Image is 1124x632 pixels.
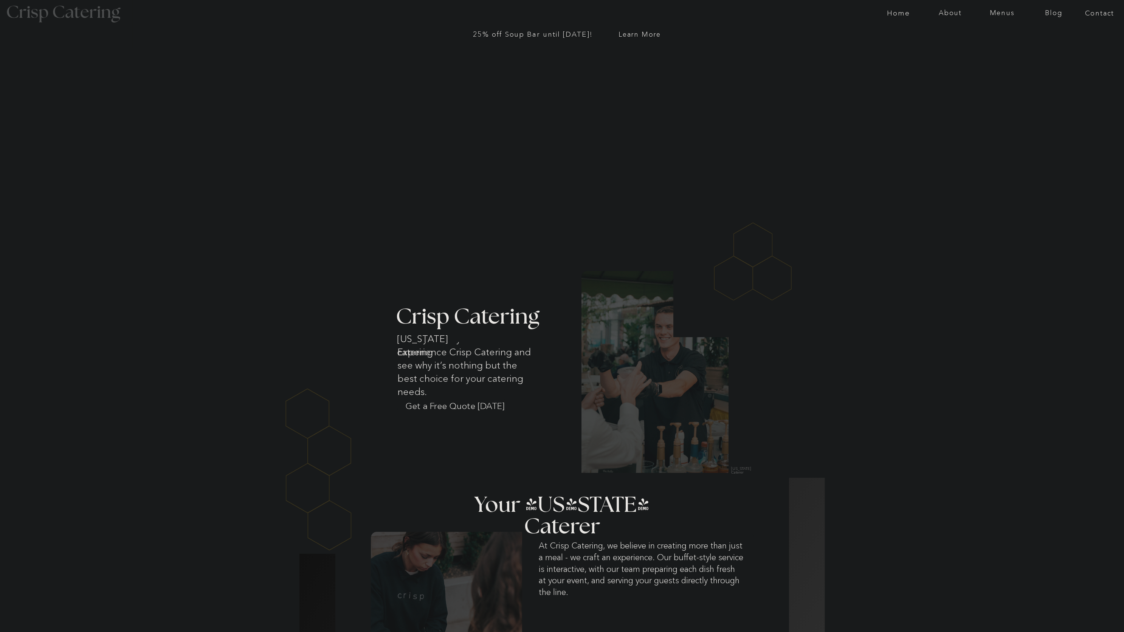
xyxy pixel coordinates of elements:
[601,31,679,39] a: Learn More
[731,467,755,471] h2: [US_STATE] Caterer
[924,9,976,17] a: About
[396,306,559,328] h3: Crisp Catering
[539,540,744,612] p: At Crisp Catering, we believe in creating more than just a meal - we craft an experience. Our buf...
[397,332,535,380] p: done your way. Experience Crisp Catering and see why it’s nothing but the best choice for your ca...
[405,400,505,411] a: Get a Free Quote [DATE]
[976,9,1028,17] a: Menus
[1081,10,1119,17] a: Contact
[1028,9,1080,17] a: Blog
[446,31,620,38] a: 25% off Soup Bar until [DATE]!
[397,332,476,342] h1: [US_STATE] catering
[473,494,651,509] h2: Your [US_STATE] Caterer
[873,9,924,17] a: Home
